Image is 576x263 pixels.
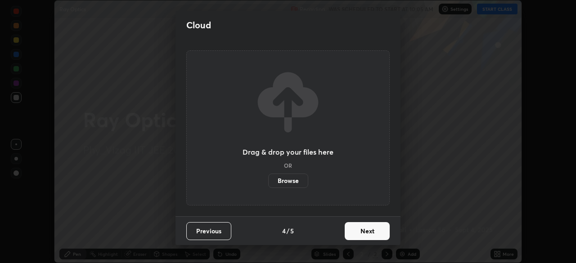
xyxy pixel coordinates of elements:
[186,222,231,240] button: Previous
[290,226,294,236] h4: 5
[282,226,286,236] h4: 4
[284,163,292,168] h5: OR
[287,226,289,236] h4: /
[243,148,333,156] h3: Drag & drop your files here
[345,222,390,240] button: Next
[186,19,211,31] h2: Cloud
